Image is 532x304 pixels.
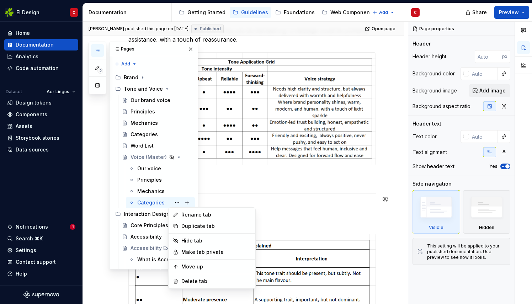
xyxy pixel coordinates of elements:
[181,278,251,285] div: Delete tab
[181,263,251,270] div: Move up
[181,237,251,244] div: Hide tab
[181,223,251,230] div: Duplicate tab
[181,249,251,256] div: Make tab private
[181,211,251,218] div: Rename tab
